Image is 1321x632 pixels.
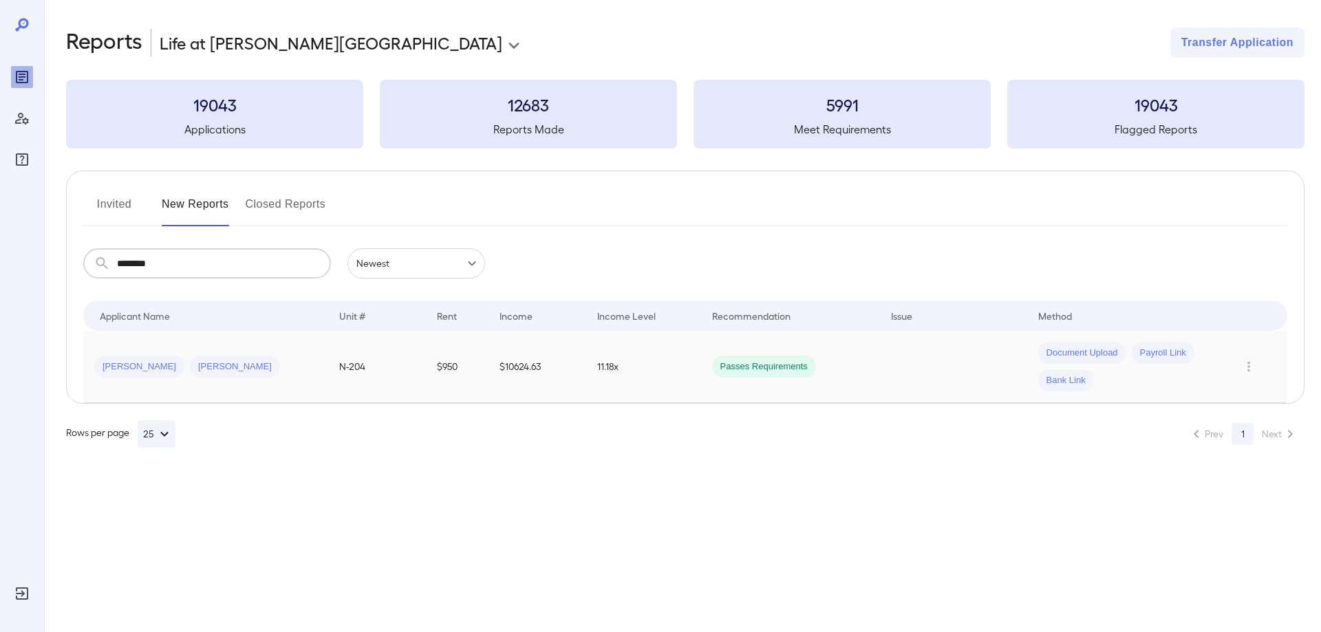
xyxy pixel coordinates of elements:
span: Bank Link [1038,374,1094,387]
h5: Flagged Reports [1007,121,1304,138]
h5: Meet Requirements [694,121,991,138]
h3: 5991 [694,94,991,116]
span: [PERSON_NAME] [94,360,184,373]
span: [PERSON_NAME] [190,360,280,373]
div: Rent [437,307,459,324]
span: Document Upload [1038,347,1126,360]
span: Payroll Link [1132,347,1194,360]
div: Method [1038,307,1072,324]
h5: Applications [66,121,363,138]
div: Reports [11,66,33,88]
div: Unit # [339,307,365,324]
h3: 19043 [66,94,363,116]
button: 25 [138,420,175,448]
h2: Reports [66,28,142,58]
div: Income [500,307,533,324]
div: FAQ [11,149,33,171]
button: page 1 [1232,423,1254,445]
div: Manage Users [11,107,33,129]
p: Life at [PERSON_NAME][GEOGRAPHIC_DATA] [160,32,502,54]
div: Applicant Name [100,307,170,324]
h3: 12683 [380,94,677,116]
h3: 19043 [1007,94,1304,116]
div: Issue [891,307,913,324]
summary: 19043Applications12683Reports Made5991Meet Requirements19043Flagged Reports [66,80,1304,149]
td: N-204 [328,331,426,403]
button: Row Actions [1238,356,1260,378]
div: Income Level [597,307,656,324]
nav: pagination navigation [1182,423,1304,445]
button: Invited [83,193,145,226]
button: New Reports [162,193,229,226]
td: $950 [426,331,488,403]
div: Log Out [11,582,33,604]
span: Passes Requirements [712,360,816,373]
div: Rows per page [66,420,175,448]
h5: Reports Made [380,121,677,138]
td: $10624.63 [488,331,586,403]
div: Newest [347,248,485,279]
button: Closed Reports [246,193,326,226]
td: 11.18x [586,331,700,403]
div: Recommendation [712,307,791,324]
button: Transfer Application [1170,28,1304,58]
